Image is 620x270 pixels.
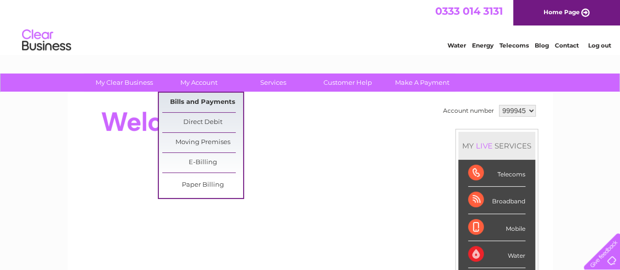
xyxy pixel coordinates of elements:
[162,93,243,112] a: Bills and Payments
[474,141,495,150] div: LIVE
[588,42,611,49] a: Log out
[158,74,239,92] a: My Account
[555,42,579,49] a: Contact
[382,74,463,92] a: Make A Payment
[441,102,496,119] td: Account number
[162,153,243,172] a: E-Billing
[535,42,549,49] a: Blog
[468,241,525,268] div: Water
[435,5,503,17] a: 0333 014 3131
[499,42,529,49] a: Telecoms
[22,25,72,55] img: logo.png
[472,42,494,49] a: Energy
[447,42,466,49] a: Water
[162,113,243,132] a: Direct Debit
[458,132,535,160] div: MY SERVICES
[468,214,525,241] div: Mobile
[307,74,388,92] a: Customer Help
[468,187,525,214] div: Broadband
[79,5,542,48] div: Clear Business is a trading name of Verastar Limited (registered in [GEOGRAPHIC_DATA] No. 3667643...
[162,175,243,195] a: Paper Billing
[468,160,525,187] div: Telecoms
[233,74,314,92] a: Services
[84,74,165,92] a: My Clear Business
[162,133,243,152] a: Moving Premises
